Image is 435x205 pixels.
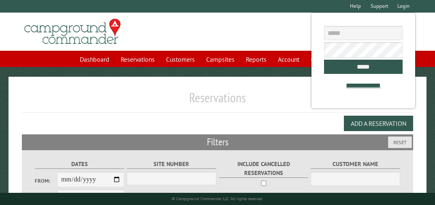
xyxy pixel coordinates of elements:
small: © Campground Commander LLC. All rights reserved. [172,196,263,201]
button: Add a Reservation [344,116,413,131]
a: Dashboard [75,52,114,67]
a: Reservations [116,52,160,67]
h1: Reservations [22,90,414,112]
h2: Filters [22,134,414,150]
label: Site Number [127,160,216,169]
a: Communications [306,52,360,67]
img: Campground Commander [22,16,123,47]
a: Campsites [201,52,239,67]
a: Account [273,52,304,67]
a: Reports [241,52,271,67]
label: Include Cancelled Reservations [219,160,308,177]
a: Customers [161,52,200,67]
label: Dates [35,160,124,169]
label: Customer Name [311,160,400,169]
button: Reset [388,136,412,148]
label: From: [35,177,57,185]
